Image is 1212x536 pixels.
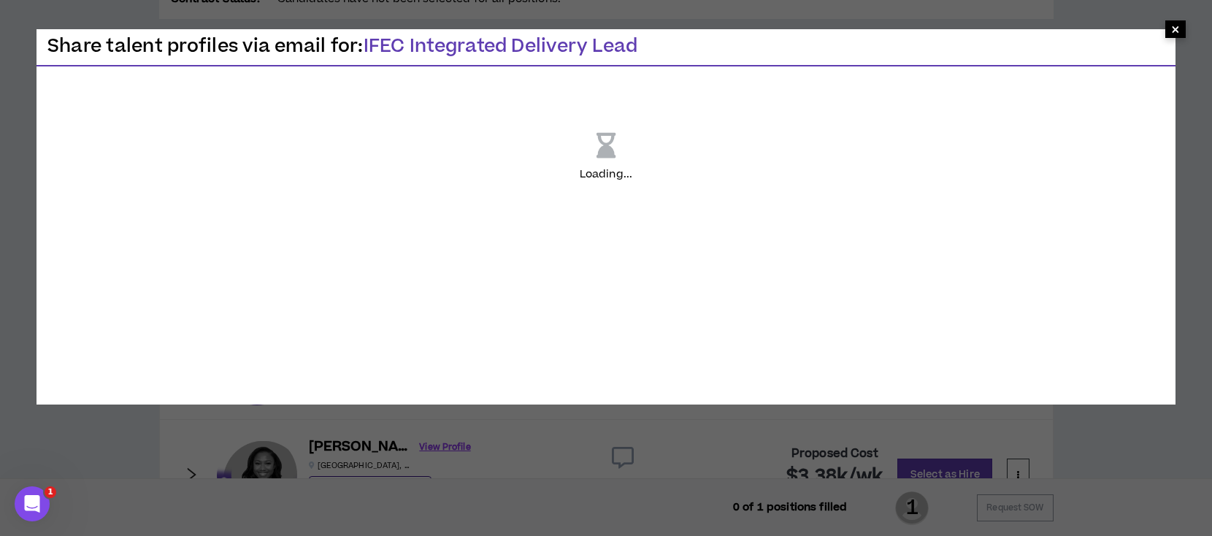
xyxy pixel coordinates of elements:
span: × [1171,20,1180,38]
span: IFEC Integrated Delivery Lead [364,34,638,59]
p: Loading ... [580,166,632,183]
h3: Share talent profiles via email for: [37,37,1175,66]
iframe: Intercom live chat [15,486,50,521]
span: 1 [45,486,56,498]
